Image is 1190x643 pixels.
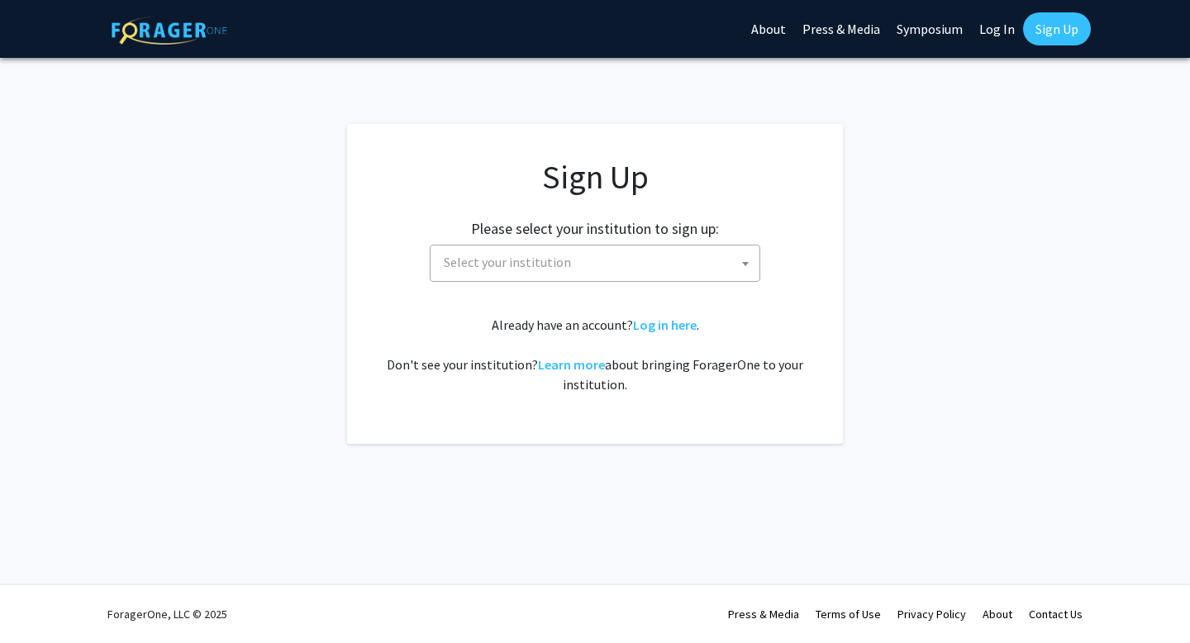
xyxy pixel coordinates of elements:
[112,16,227,45] img: ForagerOne Logo
[430,245,760,282] span: Select your institution
[471,220,719,238] h2: Please select your institution to sign up:
[633,317,697,333] a: Log in here
[983,607,1012,622] a: About
[538,356,605,373] a: Learn more about bringing ForagerOne to your institution
[897,607,966,622] a: Privacy Policy
[444,254,571,270] span: Select your institution
[380,315,810,394] div: Already have an account? . Don't see your institution? about bringing ForagerOne to your institut...
[380,157,810,197] h1: Sign Up
[1029,607,1083,622] a: Contact Us
[107,585,227,643] div: ForagerOne, LLC © 2025
[728,607,799,622] a: Press & Media
[437,245,759,279] span: Select your institution
[816,607,881,622] a: Terms of Use
[1023,12,1091,45] a: Sign Up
